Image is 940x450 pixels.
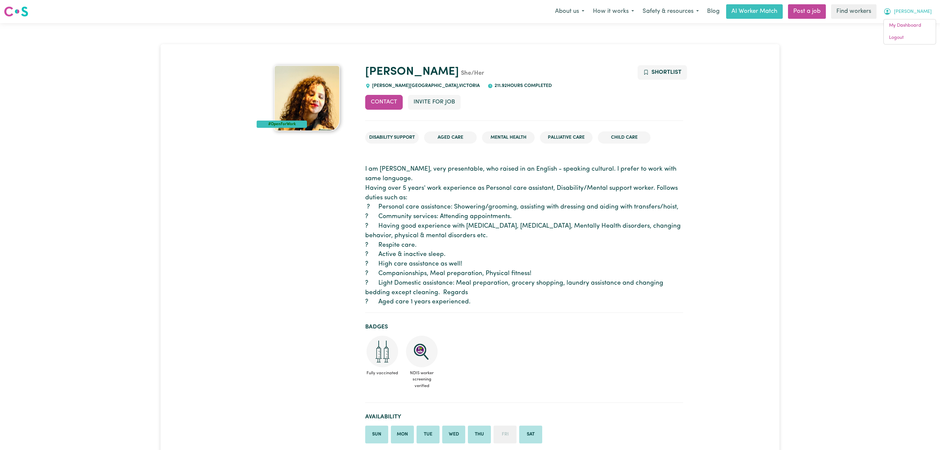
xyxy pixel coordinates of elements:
[638,65,687,80] button: Add to shortlist
[540,131,593,144] li: Palliative care
[365,367,399,379] span: Fully vaccinated
[365,131,419,144] li: Disability Support
[519,426,542,443] li: Available on Saturday
[274,65,340,131] img: Jazz Davies
[257,65,357,131] a: Jazz Davies's profile picture'#OpenForWork
[884,32,936,44] a: Logout
[638,5,703,18] button: Safety & resources
[884,19,936,32] a: My Dashboard
[493,83,552,88] span: 211.92 hours completed
[598,131,650,144] li: Child care
[788,4,826,19] a: Post a job
[391,426,414,443] li: Available on Monday
[726,4,783,19] a: AI Worker Match
[651,70,681,75] span: Shortlist
[417,426,440,443] li: Available on Tuesday
[4,6,28,17] img: Careseekers logo
[494,426,517,443] li: Unavailable on Friday
[879,5,936,18] button: My Account
[468,426,491,443] li: Available on Thursday
[370,83,480,88] span: [PERSON_NAME][GEOGRAPHIC_DATA] , Victoria
[365,95,403,109] button: Contact
[883,19,936,44] div: My Account
[424,131,477,144] li: Aged Care
[459,70,484,76] span: She/Her
[365,165,683,307] p: I am [PERSON_NAME], very presentable, who raised in an English - speaking cultural. I prefer to w...
[365,426,388,443] li: Available on Sunday
[406,336,438,367] img: NDIS Worker Screening Verified
[405,367,439,392] span: NDIS worker screening verified
[365,413,683,420] h2: Availability
[365,323,683,330] h2: Badges
[482,131,535,144] li: Mental Health
[257,121,307,128] div: #OpenForWork
[442,426,465,443] li: Available on Wednesday
[4,4,28,19] a: Careseekers logo
[703,4,724,19] a: Blog
[894,8,932,15] span: [PERSON_NAME]
[365,66,459,78] a: [PERSON_NAME]
[589,5,638,18] button: How it works
[551,5,589,18] button: About us
[408,95,461,109] button: Invite for Job
[367,336,398,367] img: Care and support worker has received 2 doses of COVID-19 vaccine
[831,4,876,19] a: Find workers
